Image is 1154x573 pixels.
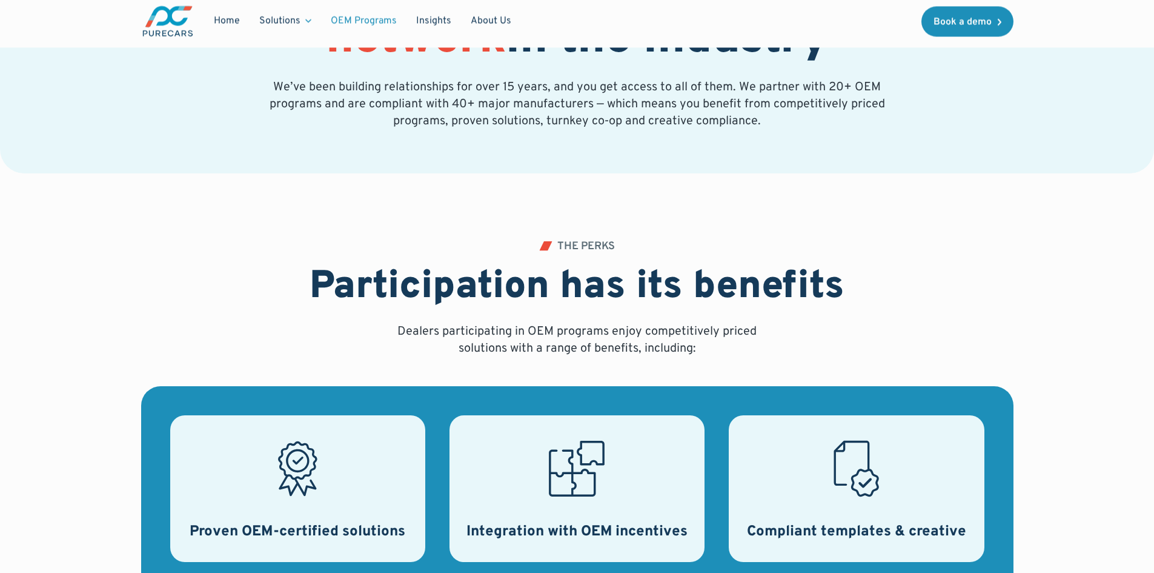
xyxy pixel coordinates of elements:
[921,6,1013,36] a: Book a demo
[141,5,194,38] a: main
[933,17,992,27] div: Book a demo
[406,10,461,33] a: Insights
[204,10,250,33] a: Home
[461,10,521,33] a: About Us
[466,522,688,543] h3: Integration with OEM incentives
[310,264,844,311] h2: Participation has its benefits
[250,10,321,33] div: Solutions
[747,522,966,543] h3: Compliant templates & creative
[141,5,194,38] img: purecars logo
[393,323,761,357] p: Dealers participating in OEM programs enjoy competitively priced solutions with a range of benefi...
[259,15,300,28] div: Solutions
[267,79,887,130] p: We’ve been building relationships for over 15 years, and you get access to all of them. We partne...
[557,241,615,252] div: THE PERKS
[321,10,406,33] a: OEM Programs
[190,522,405,543] h3: Proven OEM-certified solutions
